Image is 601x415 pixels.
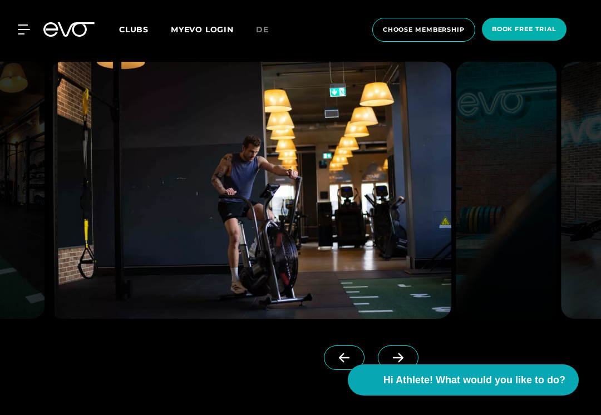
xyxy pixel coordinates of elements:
a: choose membership [369,18,479,42]
span: book free trial [492,24,556,34]
span: choose membership [383,25,465,34]
span: de [256,24,269,34]
a: Clubs [119,24,171,34]
span: Clubs [119,24,149,34]
a: de [256,23,282,36]
button: Hi Athlete! What would you like to do? [348,364,579,396]
a: book free trial [479,18,570,42]
a: MYEVO LOGIN [171,24,234,34]
span: Hi Athlete! What would you like to do? [383,373,565,388]
img: evofitness [456,62,556,319]
img: evofitness [49,62,451,319]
